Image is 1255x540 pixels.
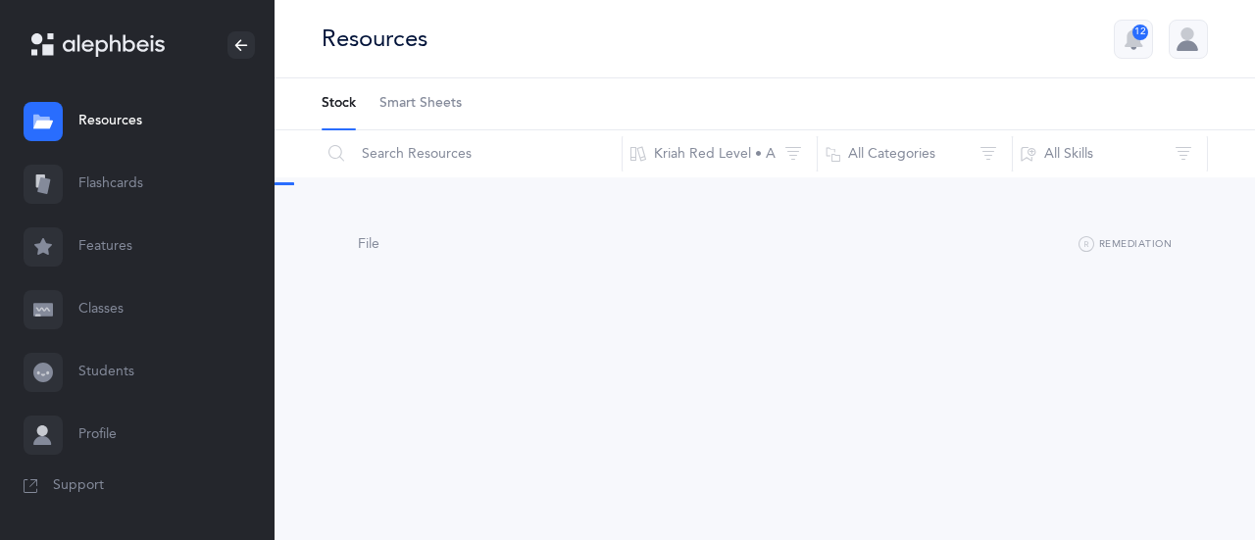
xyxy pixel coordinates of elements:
span: Smart Sheets [379,94,462,114]
span: File [358,236,379,252]
div: Resources [322,23,427,55]
button: Kriah Red Level • A [622,130,818,177]
span: Support [53,476,104,496]
button: Remediation [1079,233,1172,257]
button: 12 [1114,20,1153,59]
button: All Categories [817,130,1013,177]
button: All Skills [1012,130,1208,177]
div: 12 [1132,25,1148,40]
input: Search Resources [321,130,623,177]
